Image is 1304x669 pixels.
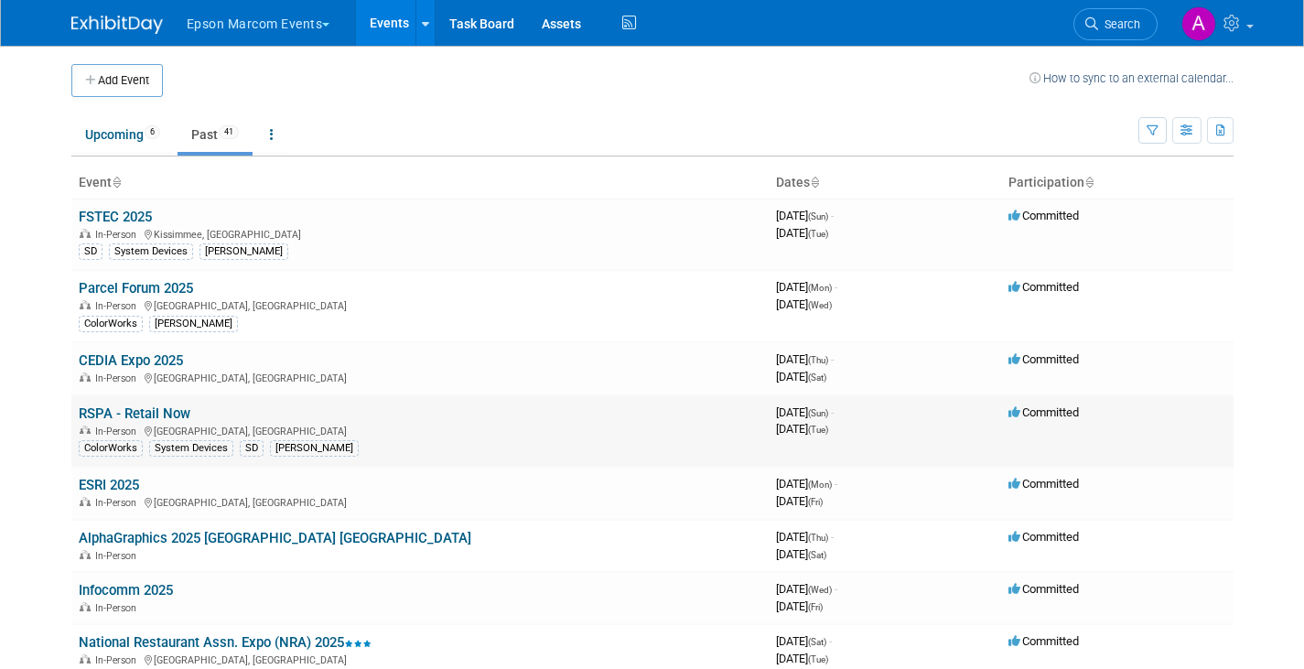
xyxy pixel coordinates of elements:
[80,372,91,382] img: In-Person Event
[776,405,834,419] span: [DATE]
[808,211,828,221] span: (Sun)
[79,226,761,241] div: Kissimmee, [GEOGRAPHIC_DATA]
[808,480,832,490] span: (Mon)
[831,530,834,544] span: -
[1008,405,1079,419] span: Committed
[835,477,837,491] span: -
[808,654,828,664] span: (Tue)
[769,167,1001,199] th: Dates
[199,243,288,260] div: [PERSON_NAME]
[776,547,826,561] span: [DATE]
[808,355,828,365] span: (Thu)
[808,585,832,595] span: (Wed)
[79,477,139,493] a: ESRI 2025
[71,167,769,199] th: Event
[79,530,471,546] a: AlphaGraphics 2025 [GEOGRAPHIC_DATA] [GEOGRAPHIC_DATA]
[1008,280,1079,294] span: Committed
[1084,175,1094,189] a: Sort by Participation Type
[71,117,174,152] a: Upcoming6
[95,372,142,384] span: In-Person
[831,405,834,419] span: -
[80,550,91,559] img: In-Person Event
[808,497,823,507] span: (Fri)
[1008,582,1079,596] span: Committed
[776,652,828,665] span: [DATE]
[80,602,91,611] img: In-Person Event
[71,64,163,97] button: Add Event
[149,440,233,457] div: System Devices
[776,530,834,544] span: [DATE]
[776,370,826,383] span: [DATE]
[79,582,173,599] a: Infocomm 2025
[776,297,832,311] span: [DATE]
[1073,8,1158,40] a: Search
[831,209,834,222] span: -
[776,226,828,240] span: [DATE]
[810,175,819,189] a: Sort by Start Date
[808,300,832,310] span: (Wed)
[79,370,761,384] div: [GEOGRAPHIC_DATA], [GEOGRAPHIC_DATA]
[1001,167,1234,199] th: Participation
[1008,209,1079,222] span: Committed
[776,494,823,508] span: [DATE]
[95,654,142,666] span: In-Person
[79,634,372,651] a: National Restaurant Assn. Expo (NRA) 2025
[95,300,142,312] span: In-Person
[79,423,761,437] div: [GEOGRAPHIC_DATA], [GEOGRAPHIC_DATA]
[831,352,834,366] span: -
[79,209,152,225] a: FSTEC 2025
[776,280,837,294] span: [DATE]
[1008,530,1079,544] span: Committed
[808,425,828,435] span: (Tue)
[1008,477,1079,491] span: Committed
[808,602,823,612] span: (Fri)
[79,243,102,260] div: SD
[808,533,828,543] span: (Thu)
[808,637,826,647] span: (Sat)
[79,297,761,312] div: [GEOGRAPHIC_DATA], [GEOGRAPHIC_DATA]
[219,125,239,139] span: 41
[79,494,761,509] div: [GEOGRAPHIC_DATA], [GEOGRAPHIC_DATA]
[1181,6,1216,41] img: Alex Madrid
[79,352,183,369] a: CEDIA Expo 2025
[1008,634,1079,648] span: Committed
[71,16,163,34] img: ExhibitDay
[112,175,121,189] a: Sort by Event Name
[1098,17,1140,31] span: Search
[835,280,837,294] span: -
[270,440,359,457] div: [PERSON_NAME]
[776,209,834,222] span: [DATE]
[79,316,143,332] div: ColorWorks
[829,634,832,648] span: -
[776,422,828,436] span: [DATE]
[1008,352,1079,366] span: Committed
[776,634,832,648] span: [DATE]
[776,477,837,491] span: [DATE]
[145,125,160,139] span: 6
[178,117,253,152] a: Past41
[149,316,238,332] div: [PERSON_NAME]
[776,582,837,596] span: [DATE]
[79,440,143,457] div: ColorWorks
[95,426,142,437] span: In-Person
[95,497,142,509] span: In-Person
[109,243,193,260] div: System Devices
[79,652,761,666] div: [GEOGRAPHIC_DATA], [GEOGRAPHIC_DATA]
[808,229,828,239] span: (Tue)
[79,280,193,297] a: Parcel Forum 2025
[808,372,826,383] span: (Sat)
[1029,71,1234,85] a: How to sync to an external calendar...
[95,550,142,562] span: In-Person
[808,408,828,418] span: (Sun)
[808,550,826,560] span: (Sat)
[776,352,834,366] span: [DATE]
[80,497,91,506] img: In-Person Event
[776,599,823,613] span: [DATE]
[80,426,91,435] img: In-Person Event
[80,654,91,664] img: In-Person Event
[79,405,190,422] a: RSPA - Retail Now
[95,229,142,241] span: In-Person
[80,300,91,309] img: In-Person Event
[95,602,142,614] span: In-Person
[808,283,832,293] span: (Mon)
